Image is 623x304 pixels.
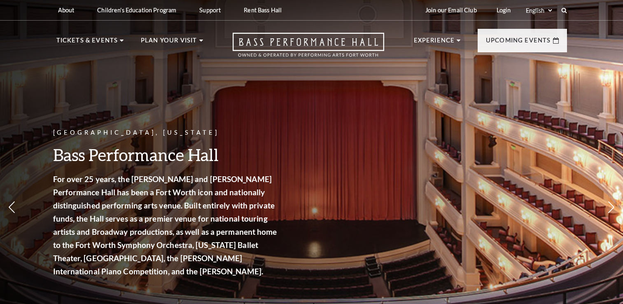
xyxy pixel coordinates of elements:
p: Children's Education Program [97,7,176,14]
strong: For over 25 years, the [PERSON_NAME] and [PERSON_NAME] Performance Hall has been a Fort Worth ico... [53,174,277,276]
p: About [58,7,75,14]
select: Select: [524,7,553,14]
p: Plan Your Visit [141,35,197,50]
p: Upcoming Events [486,35,551,50]
p: Support [199,7,221,14]
p: Rent Bass Hall [244,7,282,14]
p: [GEOGRAPHIC_DATA], [US_STATE] [53,128,280,138]
h3: Bass Performance Hall [53,144,280,165]
p: Tickets & Events [56,35,118,50]
p: Experience [414,35,455,50]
